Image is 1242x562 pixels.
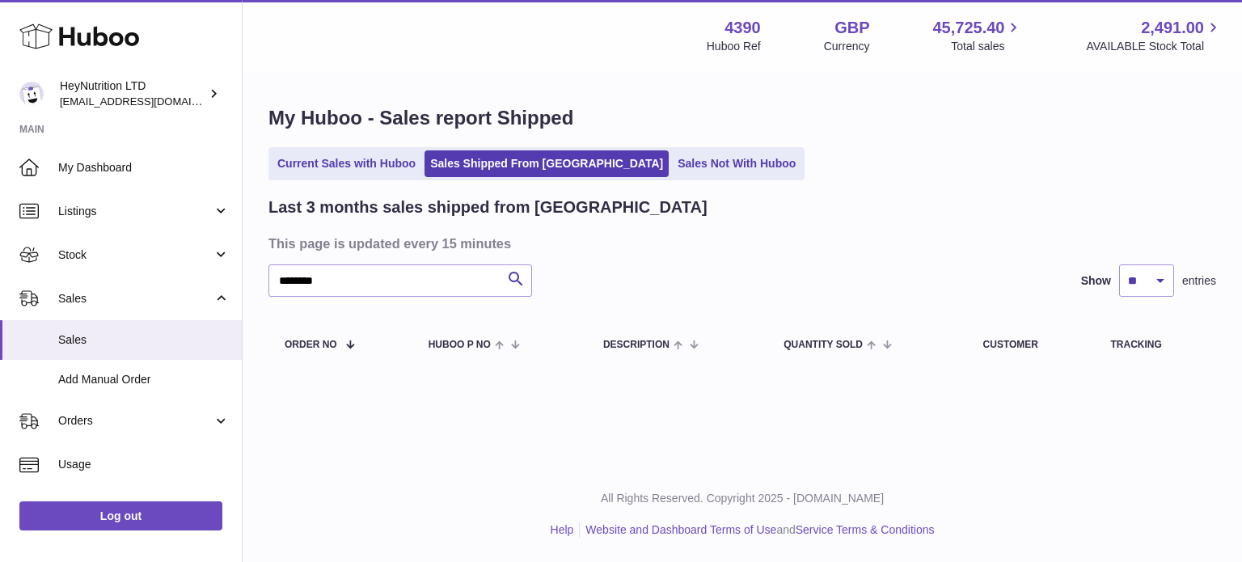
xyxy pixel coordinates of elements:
[724,17,761,39] strong: 4390
[58,160,230,175] span: My Dashboard
[58,332,230,348] span: Sales
[580,522,934,538] li: and
[268,196,708,218] h2: Last 3 months sales shipped from [GEOGRAPHIC_DATA]
[707,39,761,54] div: Huboo Ref
[58,372,230,387] span: Add Manual Order
[983,340,1079,350] div: Customer
[603,340,670,350] span: Description
[1086,17,1223,54] a: 2,491.00 AVAILABLE Stock Total
[1141,17,1204,39] span: 2,491.00
[784,340,863,350] span: Quantity Sold
[272,150,421,177] a: Current Sales with Huboo
[672,150,801,177] a: Sales Not With Huboo
[58,413,213,429] span: Orders
[551,523,574,536] a: Help
[60,78,205,109] div: HeyNutrition LTD
[268,105,1216,131] h1: My Huboo - Sales report Shipped
[19,501,222,530] a: Log out
[951,39,1023,54] span: Total sales
[256,491,1229,506] p: All Rights Reserved. Copyright 2025 - [DOMAIN_NAME]
[1086,39,1223,54] span: AVAILABLE Stock Total
[429,340,491,350] span: Huboo P no
[585,523,776,536] a: Website and Dashboard Terms of Use
[58,457,230,472] span: Usage
[1182,273,1216,289] span: entries
[268,235,1212,252] h3: This page is updated every 15 minutes
[285,340,337,350] span: Order No
[796,523,935,536] a: Service Terms & Conditions
[425,150,669,177] a: Sales Shipped From [GEOGRAPHIC_DATA]
[58,204,213,219] span: Listings
[1081,273,1111,289] label: Show
[19,82,44,106] img: info@heynutrition.com
[1110,340,1200,350] div: Tracking
[932,17,1004,39] span: 45,725.40
[834,17,869,39] strong: GBP
[58,291,213,306] span: Sales
[58,247,213,263] span: Stock
[824,39,870,54] div: Currency
[60,95,238,108] span: [EMAIL_ADDRESS][DOMAIN_NAME]
[932,17,1023,54] a: 45,725.40 Total sales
